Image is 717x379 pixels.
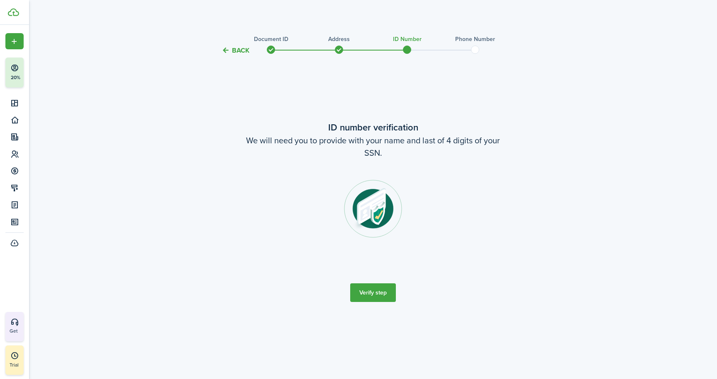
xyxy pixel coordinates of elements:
[350,283,396,302] button: Verify step
[8,8,19,16] img: TenantCloud
[5,58,74,87] button: 20%
[199,121,547,134] wizard-step-header-title: ID number verification
[393,35,422,43] h3: ID Number
[455,35,495,43] h3: Phone Number
[328,35,350,43] h3: Address
[10,74,21,81] p: 20%
[222,46,249,55] button: Back
[199,134,547,159] wizard-step-header-description: We will need you to provide with your name and last of 4 digits of your SSN.
[5,312,24,341] button: Get
[344,180,402,238] img: ID number step
[5,33,24,49] button: Open menu
[5,345,24,375] a: Trial
[10,328,60,335] p: Get
[10,361,43,369] p: Trial
[254,35,288,43] h3: Document ID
